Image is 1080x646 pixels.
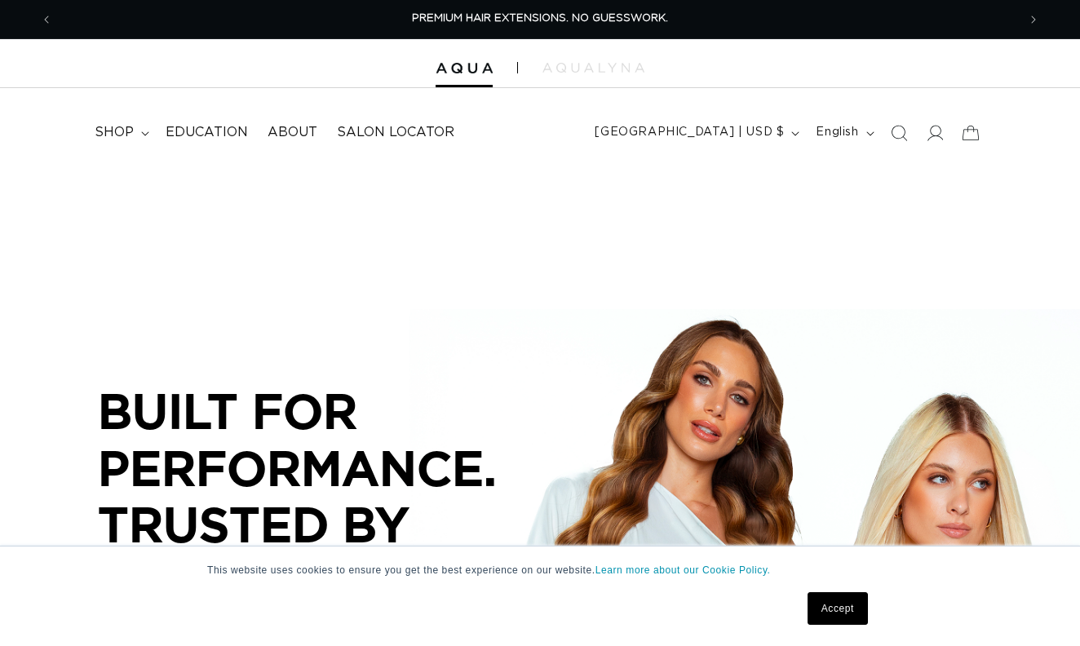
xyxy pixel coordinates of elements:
[166,124,248,141] span: Education
[595,564,771,576] a: Learn more about our Cookie Policy.
[29,4,64,35] button: Previous announcement
[95,124,134,141] span: shop
[1016,4,1051,35] button: Next announcement
[436,63,493,74] img: Aqua Hair Extensions
[881,115,917,151] summary: Search
[595,124,784,141] span: [GEOGRAPHIC_DATA] | USD $
[85,114,156,151] summary: shop
[816,124,858,141] span: English
[207,563,873,577] p: This website uses cookies to ensure you get the best experience on our website.
[585,117,806,148] button: [GEOGRAPHIC_DATA] | USD $
[98,383,587,609] p: BUILT FOR PERFORMANCE. TRUSTED BY PROFESSIONALS.
[412,13,668,24] span: PREMIUM HAIR EXTENSIONS. NO GUESSWORK.
[327,114,464,151] a: Salon Locator
[156,114,258,151] a: Education
[542,63,644,73] img: aqualyna.com
[806,117,880,148] button: English
[808,592,868,625] a: Accept
[268,124,317,141] span: About
[337,124,454,141] span: Salon Locator
[258,114,327,151] a: About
